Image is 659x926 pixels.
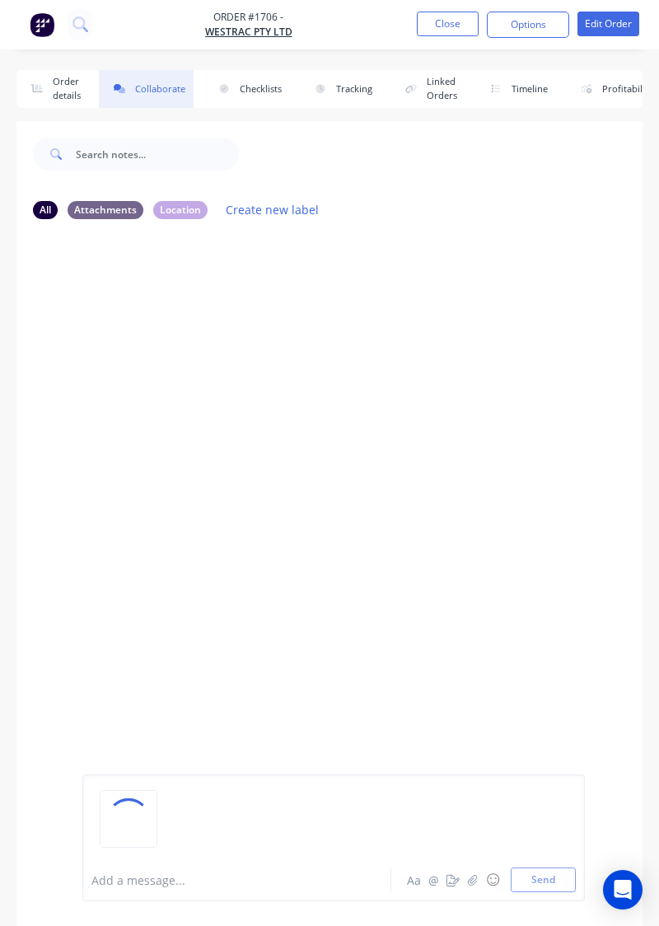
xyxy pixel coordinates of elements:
[30,12,54,37] img: Factory
[475,70,556,108] button: Timeline
[300,70,381,108] button: Tracking
[153,201,208,219] div: Location
[205,25,292,40] a: WesTrac Pty Ltd
[205,10,292,25] span: Order #1706 -
[404,870,423,890] button: Aa
[390,70,465,108] button: Linked Orders
[33,201,58,219] div: All
[511,868,576,892] button: Send
[423,870,443,890] button: @
[577,12,639,36] button: Edit Order
[483,870,502,890] button: ☺
[203,70,290,108] button: Checklists
[603,870,643,910] div: Open Intercom Messenger
[417,12,479,36] button: Close
[217,199,328,221] button: Create new label
[16,70,89,108] button: Order details
[99,70,194,108] button: Collaborate
[487,12,569,38] button: Options
[76,138,239,171] input: Search notes...
[68,201,143,219] div: Attachments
